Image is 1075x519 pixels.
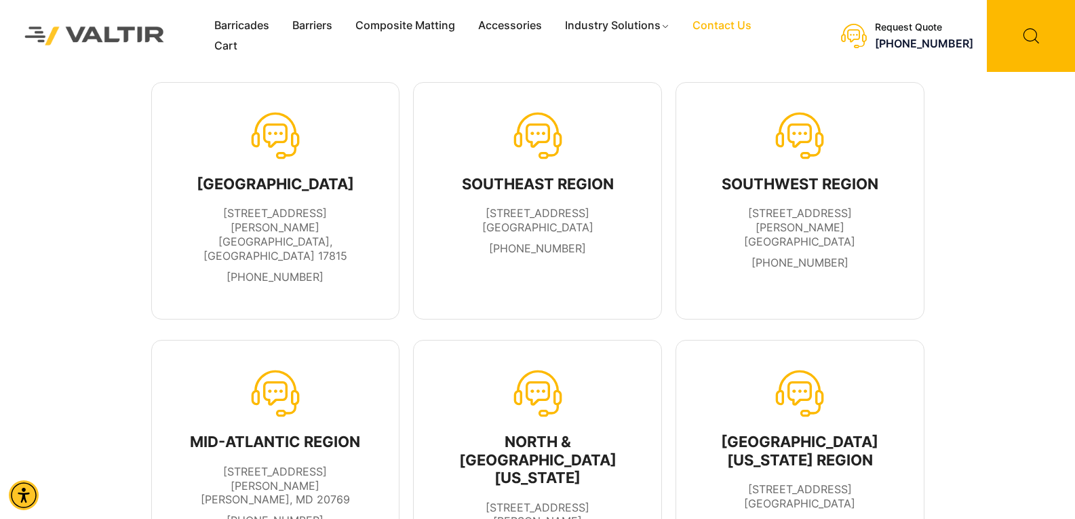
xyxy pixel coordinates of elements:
[705,433,895,469] div: [GEOGRAPHIC_DATA][US_STATE] REGION
[875,37,973,50] a: call (888) 496-3625
[9,480,39,510] div: Accessibility Menu
[744,206,855,248] span: [STREET_ADDRESS][PERSON_NAME] [GEOGRAPHIC_DATA]
[203,36,249,56] a: Cart
[462,175,614,193] div: SOUTHEAST REGION
[180,175,371,193] div: [GEOGRAPHIC_DATA]
[344,16,467,36] a: Composite Matting
[489,242,586,255] a: call 770-947-5103
[482,206,593,234] span: [STREET_ADDRESS] [GEOGRAPHIC_DATA]
[227,270,324,284] a: call tel:570-380-2856
[10,12,179,60] img: Valtir Rentals
[553,16,682,36] a: Industry Solutions
[681,16,763,36] a: Contact Us
[467,16,553,36] a: Accessories
[203,16,281,36] a: Barricades
[705,175,895,193] div: SOUTHWEST REGION
[751,256,848,269] a: call +012345678
[281,16,344,36] a: Barriers
[203,206,347,262] span: [STREET_ADDRESS][PERSON_NAME] [GEOGRAPHIC_DATA], [GEOGRAPHIC_DATA] 17815
[744,482,855,510] span: [STREET_ADDRESS] [GEOGRAPHIC_DATA]
[180,433,371,450] div: MID-ATLANTIC REGION
[875,22,973,33] div: Request Quote
[442,433,633,486] div: NORTH & [GEOGRAPHIC_DATA][US_STATE]
[201,465,350,507] span: [STREET_ADDRESS][PERSON_NAME] [PERSON_NAME], MD 20769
